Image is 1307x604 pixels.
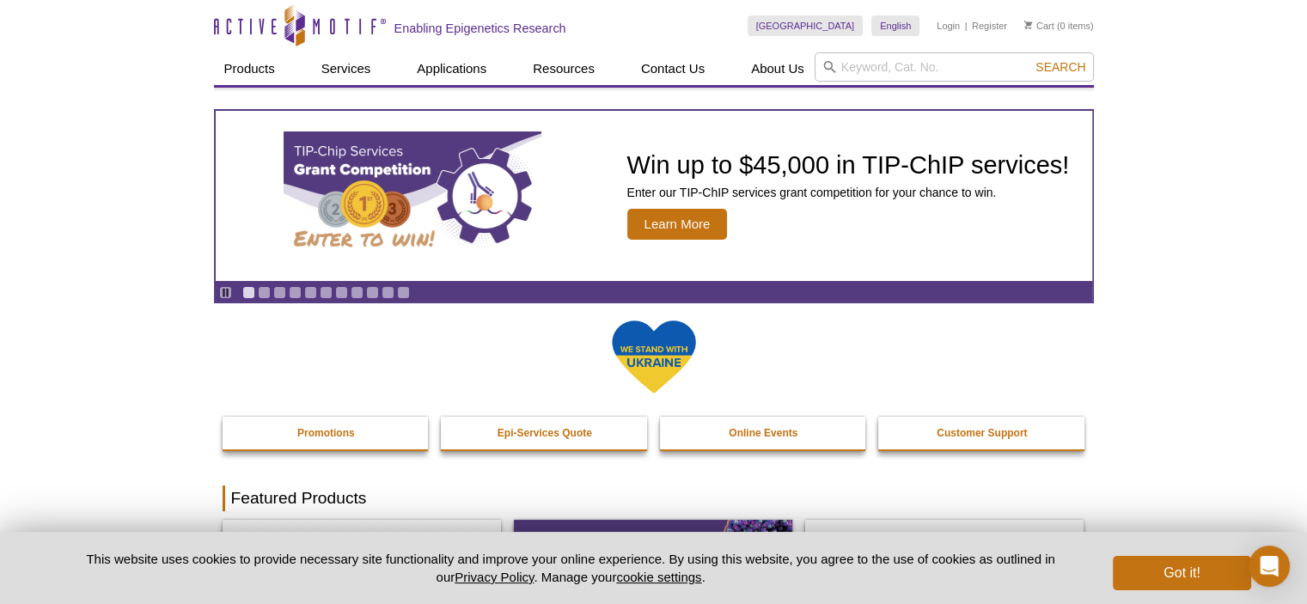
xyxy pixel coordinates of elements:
[1024,21,1032,29] img: Your Cart
[366,286,379,299] a: Go to slide 9
[394,21,566,36] h2: Enabling Epigenetics Research
[304,286,317,299] a: Go to slide 5
[57,550,1085,586] p: This website uses cookies to provide necessary site functionality and improve your online experie...
[1024,15,1094,36] li: (0 items)
[937,20,960,32] a: Login
[616,570,701,584] button: cookie settings
[937,427,1027,439] strong: Customer Support
[284,131,541,260] img: TIP-ChIP Services Grant Competition
[498,427,592,439] strong: Epi-Services Quote
[406,52,497,85] a: Applications
[273,286,286,299] a: Go to slide 3
[219,286,232,299] a: Toggle autoplay
[311,52,382,85] a: Services
[223,485,1085,511] h2: Featured Products
[397,286,410,299] a: Go to slide 11
[1030,59,1090,75] button: Search
[660,417,868,449] a: Online Events
[1024,20,1054,32] a: Cart
[741,52,815,85] a: About Us
[216,111,1092,281] article: TIP-ChIP Services Grant Competition
[214,52,285,85] a: Products
[223,417,431,449] a: Promotions
[627,209,728,240] span: Learn More
[871,15,919,36] a: English
[1035,60,1085,74] span: Search
[611,319,697,395] img: We Stand With Ukraine
[258,286,271,299] a: Go to slide 2
[1249,546,1290,587] div: Open Intercom Messenger
[627,152,1070,178] h2: Win up to $45,000 in TIP-ChIP services!
[631,52,715,85] a: Contact Us
[972,20,1007,32] a: Register
[320,286,333,299] a: Go to slide 6
[351,286,363,299] a: Go to slide 8
[965,15,968,36] li: |
[297,427,355,439] strong: Promotions
[441,417,649,449] a: Epi-Services Quote
[1113,556,1250,590] button: Got it!
[216,111,1092,281] a: TIP-ChIP Services Grant Competition Win up to $45,000 in TIP-ChIP services! Enter our TIP-ChIP se...
[335,286,348,299] a: Go to slide 7
[815,52,1094,82] input: Keyword, Cat. No.
[382,286,394,299] a: Go to slide 10
[748,15,864,36] a: [GEOGRAPHIC_DATA]
[878,417,1086,449] a: Customer Support
[522,52,605,85] a: Resources
[455,570,534,584] a: Privacy Policy
[627,185,1070,200] p: Enter our TIP-ChIP services grant competition for your chance to win.
[289,286,302,299] a: Go to slide 4
[729,427,797,439] strong: Online Events
[242,286,255,299] a: Go to slide 1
